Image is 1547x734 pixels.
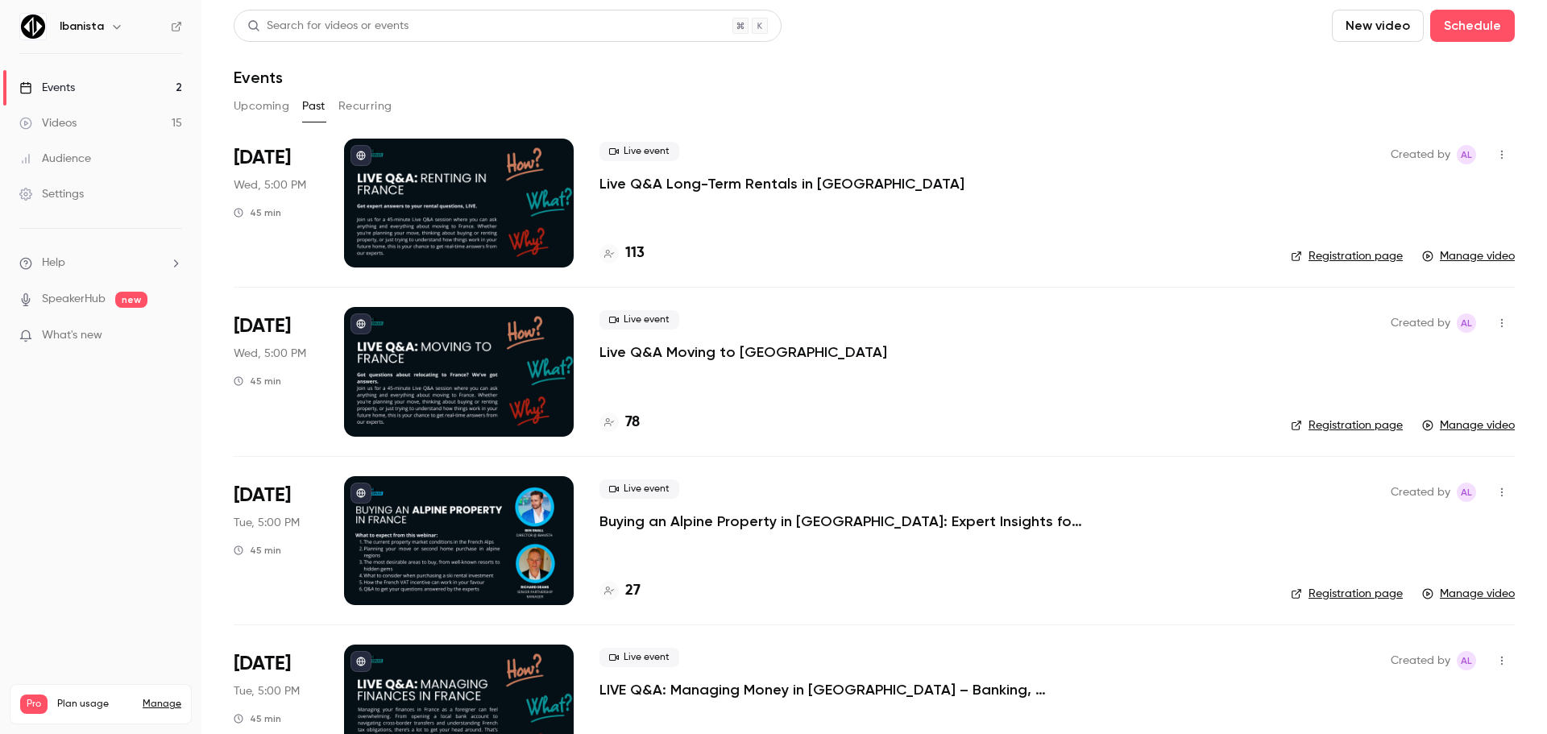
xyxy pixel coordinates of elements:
[143,698,181,711] a: Manage
[19,186,84,202] div: Settings
[599,243,645,264] a: 113
[1391,145,1450,164] span: Created by
[60,19,104,35] h6: Ibanista
[19,115,77,131] div: Videos
[42,291,106,308] a: SpeakerHub
[234,346,306,362] span: Wed, 5:00 PM
[234,145,291,171] span: [DATE]
[338,93,392,119] button: Recurring
[1422,417,1515,433] a: Manage video
[19,151,91,167] div: Audience
[599,174,964,193] a: Live Q&A Long-Term Rentals in [GEOGRAPHIC_DATA]
[19,80,75,96] div: Events
[234,177,306,193] span: Wed, 5:00 PM
[234,313,291,339] span: [DATE]
[247,18,409,35] div: Search for videos or events
[1457,483,1476,502] span: Alexandra Lhomond
[625,412,640,433] h4: 78
[625,243,645,264] h4: 113
[234,544,281,557] div: 45 min
[42,327,102,344] span: What's new
[1461,145,1472,164] span: AL
[599,680,1083,699] a: LIVE Q&A: Managing Money in [GEOGRAPHIC_DATA] – Banking, International Transfers & Taxes
[599,412,640,433] a: 78
[19,255,182,272] li: help-dropdown-opener
[599,342,887,362] a: Live Q&A Moving to [GEOGRAPHIC_DATA]
[234,307,318,436] div: Jul 2 Wed, 5:00 PM (Europe/London)
[234,476,318,605] div: Jun 24 Tue, 5:00 PM (Europe/London)
[1291,586,1403,602] a: Registration page
[1332,10,1424,42] button: New video
[115,292,147,308] span: new
[599,580,641,602] a: 27
[1457,313,1476,333] span: Alexandra Lhomond
[20,14,46,39] img: Ibanista
[234,206,281,219] div: 45 min
[234,683,300,699] span: Tue, 5:00 PM
[1291,248,1403,264] a: Registration page
[234,651,291,677] span: [DATE]
[1391,651,1450,670] span: Created by
[57,698,133,711] span: Plan usage
[599,479,679,499] span: Live event
[1422,248,1515,264] a: Manage video
[234,93,289,119] button: Upcoming
[599,310,679,330] span: Live event
[599,512,1083,531] a: Buying an Alpine Property in [GEOGRAPHIC_DATA]: Expert Insights for Homeowners & Investors
[625,580,641,602] h4: 27
[599,648,679,667] span: Live event
[234,712,281,725] div: 45 min
[302,93,326,119] button: Past
[20,695,48,714] span: Pro
[1461,313,1472,333] span: AL
[1291,417,1403,433] a: Registration page
[1430,10,1515,42] button: Schedule
[1461,483,1472,502] span: AL
[234,515,300,531] span: Tue, 5:00 PM
[599,142,679,161] span: Live event
[234,68,283,87] h1: Events
[1457,651,1476,670] span: Alexandra Lhomond
[234,375,281,388] div: 45 min
[1391,483,1450,502] span: Created by
[1457,145,1476,164] span: Alexandra Lhomond
[163,329,182,343] iframe: Noticeable Trigger
[234,483,291,508] span: [DATE]
[1461,651,1472,670] span: AL
[42,255,65,272] span: Help
[1391,313,1450,333] span: Created by
[1422,586,1515,602] a: Manage video
[234,139,318,267] div: Oct 1 Wed, 5:00 PM (Europe/London)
